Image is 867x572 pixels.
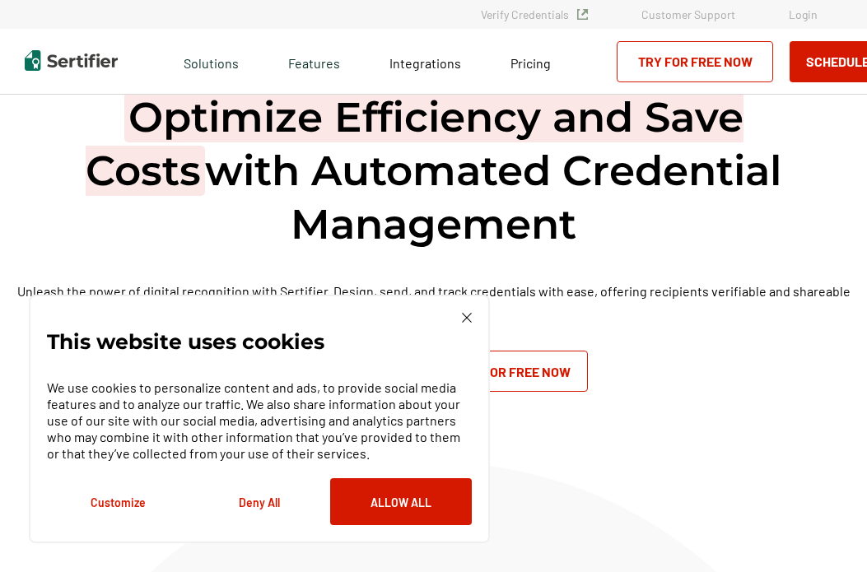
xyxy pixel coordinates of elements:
[47,478,189,525] button: Customize
[389,51,461,72] a: Integrations
[462,313,472,323] img: Cookie Popup Close
[510,51,551,72] a: Pricing
[189,478,330,525] button: Deny All
[481,7,588,21] a: Verify Credentials
[785,493,867,572] iframe: Chat Widget
[13,91,854,251] h1: with Automated Credential Management
[617,41,773,82] a: Try for Free Now
[577,9,588,20] img: Verified
[47,379,472,462] p: We use cookies to personalize content and ads, to provide social media features and to analyze ou...
[510,55,551,71] span: Pricing
[288,51,340,72] span: Features
[439,351,588,392] a: Try for Free Now
[47,333,324,350] p: This website uses cookies
[789,7,818,21] a: Login
[330,478,472,525] button: Allow All
[389,55,461,71] span: Integrations
[641,7,735,21] a: Customer Support
[184,51,239,72] span: Solutions
[13,281,854,322] p: Unleash the power of digital recognition with Sertifier. Design, send, and track credentials with...
[25,50,118,71] img: Sertifier | Digital Credentialing Platform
